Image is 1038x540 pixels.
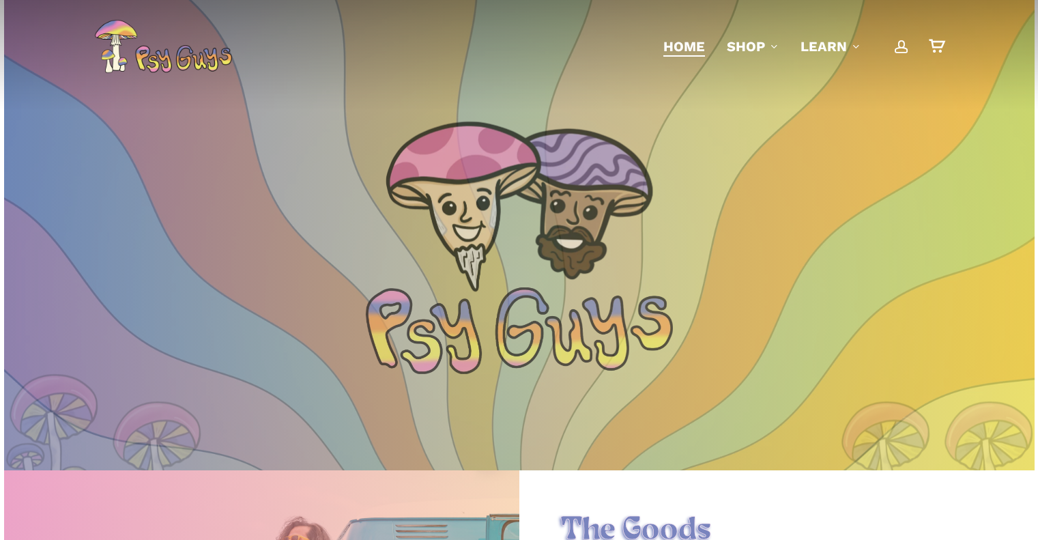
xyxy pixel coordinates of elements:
span: Learn [801,38,847,55]
img: PsyGuys Heads Logo [383,103,656,308]
span: Home [663,38,705,55]
a: Home [663,37,705,56]
img: Psychedelic PsyGuys Text Logo [366,287,673,374]
a: Shop [727,37,779,56]
img: PsyGuys [94,19,232,74]
span: Shop [727,38,765,55]
a: Learn [801,37,861,56]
